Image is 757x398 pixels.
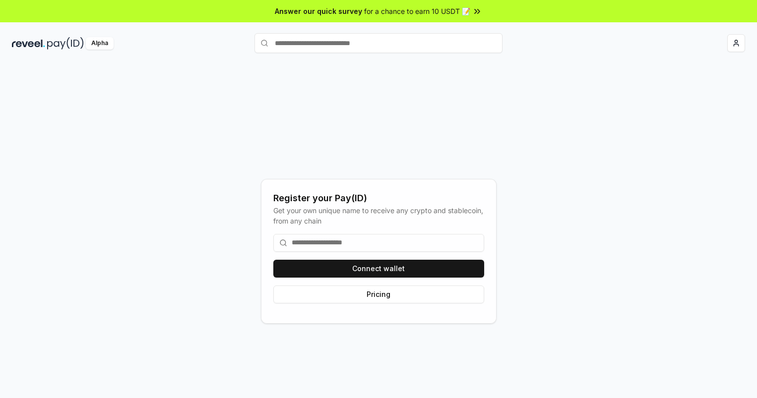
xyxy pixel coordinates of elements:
img: pay_id [47,37,84,50]
div: Register your Pay(ID) [273,191,484,205]
button: Pricing [273,285,484,303]
div: Get your own unique name to receive any crypto and stablecoin, from any chain [273,205,484,226]
span: for a chance to earn 10 USDT 📝 [364,6,470,16]
button: Connect wallet [273,260,484,278]
span: Answer our quick survey [275,6,362,16]
img: reveel_dark [12,37,45,50]
div: Alpha [86,37,114,50]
